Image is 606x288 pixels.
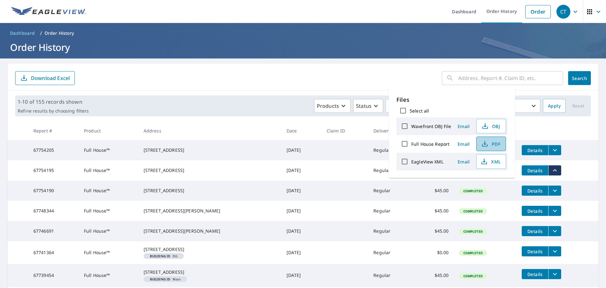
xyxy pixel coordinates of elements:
span: Main [146,278,184,281]
td: Regular [368,221,414,241]
span: Details [526,168,544,174]
button: Email [454,157,474,167]
span: Dashboard [10,30,35,36]
td: Full House™ [79,160,139,181]
td: [DATE] [282,160,322,181]
td: [DATE] [282,264,322,287]
span: Completed [460,274,486,278]
p: Products [317,102,339,110]
td: Full House™ [79,241,139,264]
td: Full House™ [79,264,139,287]
td: Regular [368,241,414,264]
button: filesDropdownBtn-67739454 [548,269,561,279]
span: Completed [460,209,486,213]
label: EagleView XML [411,159,443,165]
td: Full House™ [79,181,139,201]
td: Regular [368,160,414,181]
span: Orgs [389,102,410,110]
td: Full House™ [79,221,139,241]
li: / [40,29,42,37]
span: Apply [548,102,561,110]
div: [STREET_ADDRESS] [144,167,276,174]
td: [DATE] [282,221,322,241]
div: [STREET_ADDRESS] [144,246,276,253]
button: detailsBtn-67754195 [522,165,548,175]
th: Product [79,121,139,140]
th: Report # [28,121,79,140]
span: Email [456,141,471,147]
td: Regular [368,264,414,287]
button: Download Excel [15,71,75,85]
button: filesDropdownBtn-67754190 [548,186,561,196]
td: 67754195 [28,160,79,181]
p: Status [356,102,371,110]
button: detailsBtn-67739454 [522,269,548,279]
button: PDF [476,137,506,151]
p: 1-10 of 155 records shown [18,98,89,106]
td: 67746691 [28,221,79,241]
span: Completed [460,189,486,193]
button: Status [353,99,383,113]
button: filesDropdownBtn-67748344 [548,206,561,216]
button: Products [314,99,351,113]
span: Completed [460,229,486,234]
button: detailsBtn-67754205 [522,145,548,155]
td: 67748344 [28,201,79,221]
button: Orgs1 [386,99,443,113]
span: Completed [460,251,486,255]
td: $45.00 [414,221,454,241]
th: Date [282,121,322,140]
div: [STREET_ADDRESS][PERSON_NAME] [144,228,276,234]
button: filesDropdownBtn-67754205 [548,145,561,155]
div: [STREET_ADDRESS][PERSON_NAME] [144,208,276,214]
h1: Order History [8,41,598,54]
button: XML [476,154,506,169]
div: [STREET_ADDRESS] [144,147,276,153]
em: Building ID [150,278,170,281]
span: Details [526,228,544,234]
div: [STREET_ADDRESS] [144,187,276,194]
span: Details [526,208,544,214]
a: Dashboard [8,28,38,38]
button: Search [568,71,591,85]
button: Email [454,121,474,131]
div: CT [556,5,570,19]
td: 67741364 [28,241,79,264]
button: filesDropdownBtn-67741364 [548,246,561,256]
th: Delivery [368,121,414,140]
td: Regular [368,181,414,201]
a: Order [525,5,551,18]
td: Full House™ [79,140,139,160]
th: Address [139,121,282,140]
td: [DATE] [282,140,322,160]
button: detailsBtn-67754190 [522,186,548,196]
div: [STREET_ADDRESS] [144,269,276,275]
label: Wavefront OBJ File [411,123,451,129]
p: Order History [45,30,74,36]
label: Full House Report [411,141,449,147]
td: $45.00 [414,264,454,287]
td: Regular [368,140,414,160]
span: Details [526,271,544,277]
td: [DATE] [282,241,322,264]
span: Email [456,123,471,129]
span: Email [456,159,471,165]
button: Email [454,139,474,149]
span: DG [146,254,181,258]
td: 67754190 [28,181,79,201]
button: Apply [543,99,566,113]
td: $45.00 [414,201,454,221]
td: 67739454 [28,264,79,287]
input: Address, Report #, Claim ID, etc. [458,69,563,87]
img: EV Logo [11,7,86,16]
button: detailsBtn-67746691 [522,226,548,236]
th: Claim ID [322,121,369,140]
td: Regular [368,201,414,221]
span: Search [573,75,586,81]
p: Refine results by choosing filters [18,108,89,114]
td: 67754205 [28,140,79,160]
button: detailsBtn-67748344 [522,206,548,216]
button: OBJ [476,119,506,133]
label: Select all [410,108,429,114]
button: filesDropdownBtn-67746691 [548,226,561,236]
